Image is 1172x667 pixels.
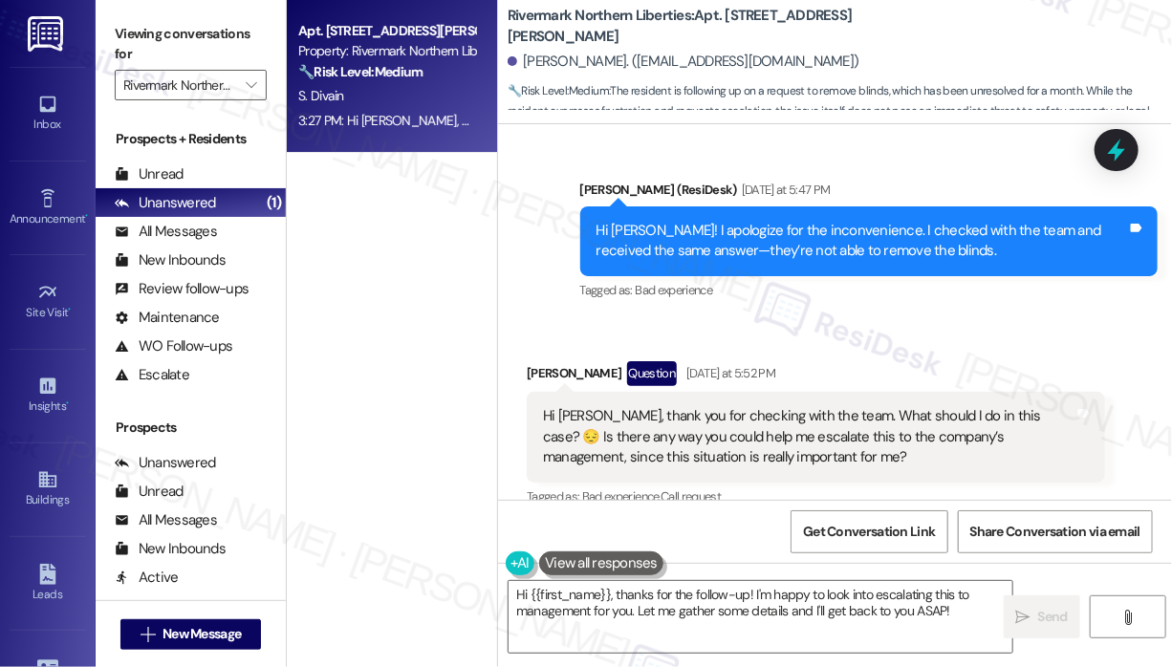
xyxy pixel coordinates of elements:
[661,488,721,505] span: Call request
[10,276,86,328] a: Site Visit •
[115,510,217,530] div: All Messages
[69,303,72,316] span: •
[115,365,189,385] div: Escalate
[298,87,344,104] span: S. Divain
[527,361,1105,392] div: [PERSON_NAME]
[246,77,256,93] i: 
[115,222,217,242] div: All Messages
[115,19,267,70] label: Viewing conversations for
[580,180,1159,206] div: [PERSON_NAME] (ResiDesk)
[115,164,184,184] div: Unread
[635,282,712,298] span: Bad experience
[115,596,203,616] div: Follow Ups
[66,397,69,410] span: •
[298,21,475,41] div: Apt. [STREET_ADDRESS][PERSON_NAME]
[508,52,859,72] div: [PERSON_NAME]. ([EMAIL_ADDRESS][DOMAIN_NAME])
[298,112,522,129] div: 3:27 PM: Hi [PERSON_NAME], any news?
[141,627,155,642] i: 
[958,510,1153,553] button: Share Conversation via email
[970,522,1140,542] span: Share Conversation via email
[508,83,609,98] strong: 🔧 Risk Level: Medium
[262,188,286,218] div: (1)
[85,209,88,223] span: •
[580,276,1159,304] div: Tagged as:
[120,619,262,650] button: New Message
[96,129,286,149] div: Prospects + Residents
[298,41,475,61] div: Property: Rivermark Northern Liberties
[737,180,831,200] div: [DATE] at 5:47 PM
[115,250,226,270] div: New Inbounds
[96,418,286,438] div: Prospects
[28,16,67,52] img: ResiDesk Logo
[1120,610,1135,625] i: 
[803,522,935,542] span: Get Conversation Link
[527,483,1105,510] div: Tagged as:
[115,279,249,299] div: Review follow-ups
[10,558,86,610] a: Leads
[597,221,1128,262] div: Hi [PERSON_NAME]! I apologize for the inconvenience. I checked with the team and received the sam...
[10,463,86,515] a: Buildings
[115,453,216,473] div: Unanswered
[627,361,678,385] div: Question
[1038,607,1068,627] span: Send
[543,406,1074,467] div: Hi [PERSON_NAME], thank you for checking with the team. What should I do in this case? 😔 Is there...
[115,336,232,356] div: WO Follow-ups
[508,81,1172,142] span: : The resident is following up on a request to remove blinds, which has been unresolved for a mon...
[1016,610,1031,625] i: 
[115,539,226,559] div: New Inbounds
[682,363,775,383] div: [DATE] at 5:52 PM
[582,488,661,505] span: Bad experience ,
[508,6,890,47] b: Rivermark Northern Liberties: Apt. [STREET_ADDRESS][PERSON_NAME]
[115,308,220,328] div: Maintenance
[1004,595,1080,638] button: Send
[791,510,947,553] button: Get Conversation Link
[115,193,216,213] div: Unanswered
[123,70,236,100] input: All communities
[10,370,86,421] a: Insights •
[298,63,423,80] strong: 🔧 Risk Level: Medium
[115,482,184,502] div: Unread
[10,88,86,140] a: Inbox
[163,624,241,644] span: New Message
[115,568,179,588] div: Active
[509,581,1012,653] textarea: Hi {{first_name}}, thanks for the follow-up! I'm happy to look into escalating this to management...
